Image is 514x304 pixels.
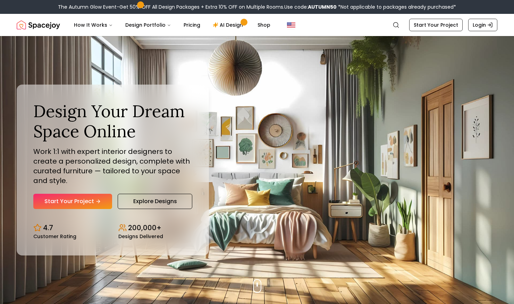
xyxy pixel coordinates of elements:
b: AUTUMN50 [308,3,337,10]
a: Spacejoy [17,18,60,32]
a: Explore Designs [118,194,192,209]
button: Design Portfolio [120,18,177,32]
small: Designs Delivered [118,234,163,239]
button: How It Works [68,18,118,32]
a: Login [468,19,497,31]
h1: Design Your Dream Space Online [33,101,192,141]
a: Start Your Project [33,194,112,209]
img: United States [287,21,295,29]
a: Pricing [178,18,206,32]
p: 4.7 [43,223,53,233]
a: Shop [252,18,276,32]
a: AI Design [207,18,251,32]
span: Use code: [284,3,337,10]
p: 200,000+ [128,223,161,233]
a: Start Your Project [409,19,463,31]
div: Design stats [33,217,192,239]
p: Work 1:1 with expert interior designers to create a personalized design, complete with curated fu... [33,147,192,185]
div: The Autumn Glow Event-Get 50% OFF All Design Packages + Extra 10% OFF on Multiple Rooms. [58,3,456,10]
img: Spacejoy Logo [17,18,60,32]
small: Customer Rating [33,234,76,239]
span: *Not applicable to packages already purchased* [337,3,456,10]
nav: Global [17,14,497,36]
nav: Main [68,18,276,32]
